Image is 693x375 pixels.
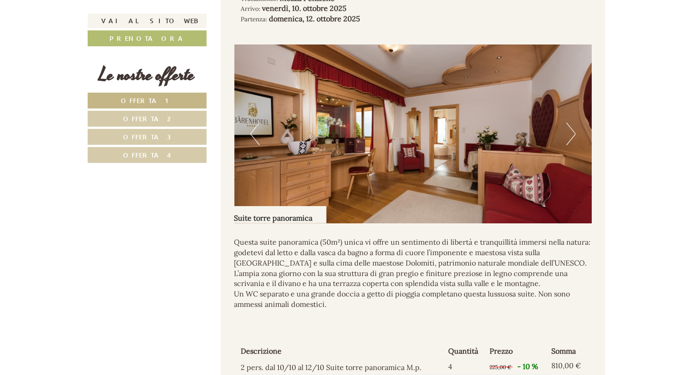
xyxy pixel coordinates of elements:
td: 810,00 € [548,358,585,375]
div: Questa suite panoramica (50m²) unica vi offre un sentimento di libertà e tranquillità immersi nel... [234,223,592,323]
b: venerdì, 10. ottobre 2025 [262,4,347,13]
small: Partenza: [241,15,267,23]
button: Next [566,123,576,145]
th: Quantità [445,344,486,358]
td: 4 [445,358,486,375]
a: Prenota ora [88,30,207,46]
div: Le nostre offerte [88,62,207,88]
th: Descrizione [241,344,445,358]
b: domenica, 12. ottobre 2025 [269,14,361,23]
span: Offerta 1 [121,96,173,105]
div: Suite torre panoramica [234,206,327,223]
span: Offerta 3 [123,133,171,141]
th: Somma [548,344,585,358]
span: Offerta 2 [124,114,171,123]
span: Offerta 4 [123,151,171,159]
td: 2 pers. dal 10/10 al 12/10 Suite torre panoramica M.p. [241,358,445,375]
span: 225,00 € [490,364,511,370]
button: Previous [250,123,260,145]
small: Arrivo: [241,5,261,13]
a: Vai al sito web [88,14,207,28]
span: - 10 % [517,362,538,371]
img: image [234,44,592,223]
th: Prezzo [486,344,548,358]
